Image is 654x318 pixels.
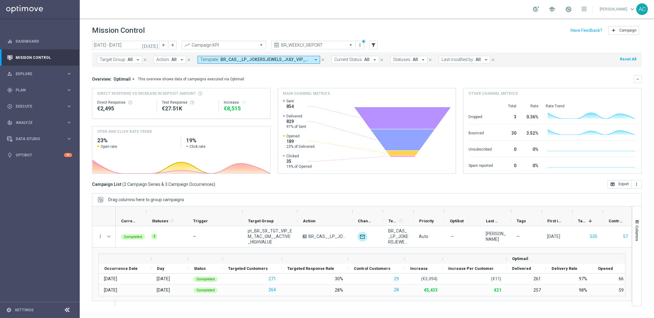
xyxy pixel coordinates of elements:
[524,160,538,170] div: 0%
[610,182,615,187] i: open_in_browser
[187,58,191,62] i: close
[634,182,639,187] i: more_vert
[397,217,403,224] span: Calculate column
[152,219,168,223] span: Statuses
[248,228,292,245] span: pt_BR_SX_TGT_VIP_EM_TAC_GM__ACTIVE_HIGHVALUE
[92,182,215,187] h3: Campaign List
[552,266,577,271] span: Delivery Rate
[7,49,72,66] div: Mission Control
[371,42,376,48] i: filter_alt
[361,39,366,44] div: There are unsaved changes
[546,285,592,296] div: 98%
[599,5,636,14] a: [PERSON_NAME]keyboard_arrow_down
[268,286,277,294] button: 264
[608,26,639,35] button: add Campaign
[121,219,136,223] span: Current Status
[469,111,493,121] div: Dropped
[598,266,613,271] span: Opened
[66,136,72,142] i: keyboard_arrow_right
[578,219,586,223] span: Targeted Customers
[157,276,170,282] div: Monday
[104,287,117,293] div: 14 Aug 2025
[7,39,13,44] i: equalizer
[512,256,528,261] span: Optimail
[413,57,418,62] span: All
[421,276,438,282] p: (€3,094)
[143,58,147,62] i: close
[16,88,66,92] span: Plan
[189,144,205,149] span: Click rate
[197,56,320,64] button: Template: BR_CAS__LP_JOKERSJEWELS_JULY_VIP_EMA_TAC_GM arrow_drop_down
[469,91,518,96] h4: Other channel metrics
[398,218,403,223] i: refresh
[157,266,164,271] span: Day
[424,287,438,293] p: €5,433
[186,137,265,144] h2: 19%
[517,219,526,223] span: Tags
[388,228,408,245] span: BR_CAS__LP_JOKERSJEWELS_JULY_VIP_EMA_TAC_GM
[500,144,516,154] div: 0
[524,104,538,109] div: Rate
[427,56,433,63] button: close
[634,75,642,83] button: keyboard_arrow_down
[286,119,306,124] span: 829
[491,276,501,282] p: (€11)
[358,43,362,48] i: more_vert
[286,164,312,169] span: 19% of Opened
[372,57,377,63] i: arrow_drop_down
[92,26,145,35] h1: Mission Control
[16,72,66,76] span: Explore
[507,274,546,284] div: 261
[66,103,72,109] i: keyboard_arrow_right
[108,197,184,202] div: Row Groups
[169,218,174,223] i: refresh
[286,104,294,109] span: 854
[592,285,629,296] div: 59
[104,266,138,271] span: Occurrence Date
[379,56,384,63] button: close
[622,233,629,240] button: 57
[571,28,602,33] input: Have Feedback?
[142,56,148,63] button: close
[592,274,629,284] div: 66
[100,57,126,62] span: Target Group:
[66,120,72,125] i: keyboard_arrow_right
[66,71,72,77] i: keyboard_arrow_right
[380,58,384,62] i: close
[451,234,454,239] span: —
[442,57,474,62] span: Last modified by:
[549,6,555,13] span: school
[97,129,152,134] h4: OPEN AND CLICK RATE TREND
[7,39,72,44] button: equalizer Dashboard
[607,180,632,189] button: open_in_browser Export
[193,276,218,282] colored-tag: Completed
[98,234,103,239] button: more_vert
[92,41,159,49] input: Select date range
[632,180,642,189] button: more_vert
[186,56,192,63] button: close
[97,105,152,112] div: €2,495
[197,277,215,281] span: Completed
[131,76,136,82] i: arrow_drop_down
[151,234,157,239] div: 2
[476,57,481,62] span: All
[636,3,648,15] div: AC
[358,219,373,223] span: Channel
[7,120,72,125] button: track_changes Analyze keyboard_arrow_right
[162,105,214,112] div: €27,506
[16,147,64,163] a: Optibot
[287,266,334,271] span: Targeted Response Rate
[286,139,315,144] span: 189
[7,55,72,60] button: Mission Control
[393,286,400,294] button: 28
[486,219,501,223] span: Last Modified By
[122,182,124,187] span: (
[490,56,496,63] button: close
[182,41,266,49] ng-select: Campaign KPI
[321,58,325,62] i: close
[162,100,214,105] div: Test Response
[179,57,185,63] i: arrow_drop_down
[241,100,246,105] i: refresh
